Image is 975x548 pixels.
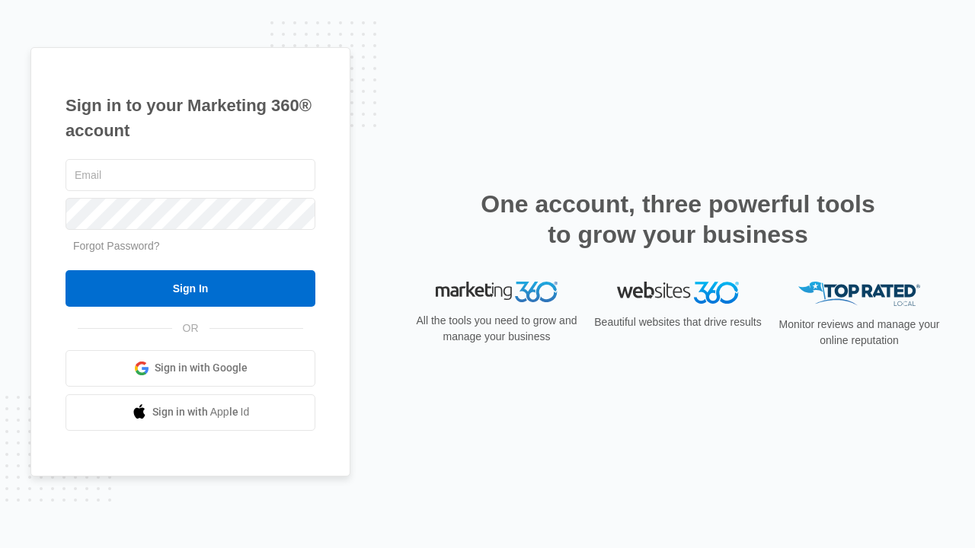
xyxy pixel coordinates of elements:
[617,282,739,304] img: Websites 360
[155,360,248,376] span: Sign in with Google
[172,320,209,336] span: OR
[774,317,945,349] p: Monitor reviews and manage your online reputation
[436,282,558,303] img: Marketing 360
[66,350,315,387] a: Sign in with Google
[66,93,315,143] h1: Sign in to your Marketing 360® account
[476,189,880,250] h2: One account, three powerful tools to grow your business
[66,159,315,191] input: Email
[798,282,920,307] img: Top Rated Local
[152,404,250,420] span: Sign in with Apple Id
[66,270,315,307] input: Sign In
[411,313,582,345] p: All the tools you need to grow and manage your business
[593,314,763,330] p: Beautiful websites that drive results
[73,240,160,252] a: Forgot Password?
[66,394,315,431] a: Sign in with Apple Id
